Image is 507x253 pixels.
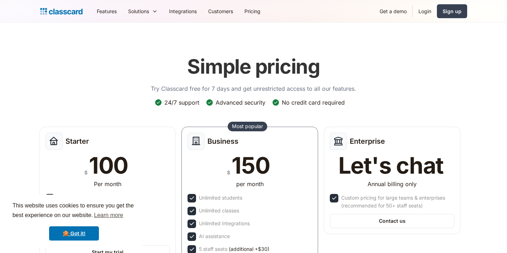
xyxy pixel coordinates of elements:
div: Sign up [443,7,461,15]
div: cookieconsent [6,195,142,247]
a: home [40,6,83,16]
div: Solutions [122,3,163,19]
a: Contact us [330,214,454,228]
div: Unlimited Integrations [199,220,250,227]
div: $ [84,168,88,177]
div: Per month [94,180,121,188]
a: Pricing [239,3,266,19]
div: 100 [89,154,128,177]
div: AI assistance [199,232,230,240]
div: 5 staff seats [199,245,269,253]
a: Login [413,3,437,19]
a: Integrations [163,3,202,19]
div: Unlimited classes [199,207,239,215]
h2: Starter [65,137,89,146]
h2: Enterprise [350,137,385,146]
div: Unlimited students [57,194,100,202]
div: Custom pricing for large teams & enterprises (recommended for 50+ staff seats) [341,194,453,210]
div: Unlimited students [199,194,242,202]
p: Try Classcard free for 7 days and get unrestricted access to all our features. [151,84,356,93]
span: This website uses cookies to ensure you get the best experience on our website. [12,201,136,221]
a: Sign up [437,4,467,18]
a: learn more about cookies [93,210,124,221]
a: dismiss cookie message [49,226,99,241]
div: 24/7 support [164,99,199,106]
div: $ [227,168,230,177]
span: (additional +$30) [229,245,269,253]
div: Let's chat [338,154,444,177]
div: 150 [232,154,270,177]
h2: Business [207,137,238,146]
a: Get a demo [374,3,412,19]
h1: Simple pricing [187,55,320,79]
div: Solutions [128,7,149,15]
a: Features [91,3,122,19]
div: Advanced security [216,99,265,106]
div: Most popular [232,123,263,130]
div: per month [236,180,264,188]
div: No credit card required [282,99,345,106]
a: Customers [202,3,239,19]
div: Annual billing only [368,180,417,188]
